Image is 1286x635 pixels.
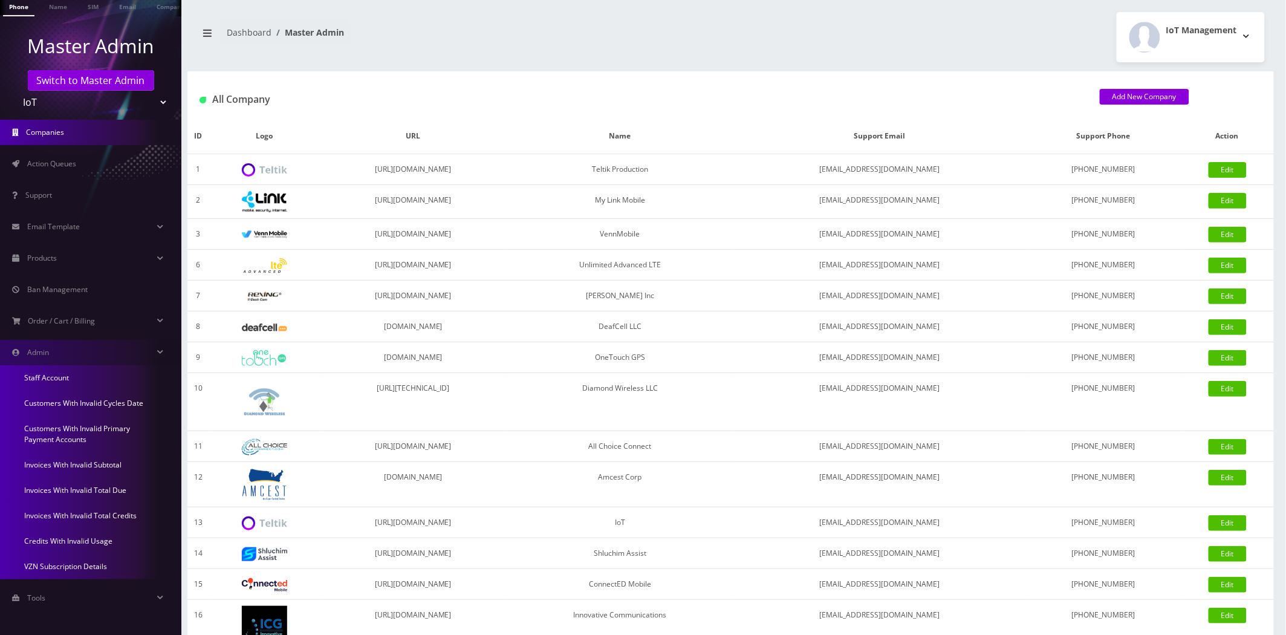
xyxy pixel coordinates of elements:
img: Teltik Production [242,163,287,177]
th: Logo [209,119,320,154]
td: [EMAIL_ADDRESS][DOMAIN_NAME] [733,538,1027,569]
span: Ban Management [27,284,88,295]
th: ID [187,119,209,154]
td: [EMAIL_ADDRESS][DOMAIN_NAME] [733,250,1027,281]
img: IoT [242,516,287,530]
td: OneTouch GPS [507,342,733,373]
td: [PHONE_NUMBER] [1027,569,1181,600]
td: [PHONE_NUMBER] [1027,507,1181,538]
a: Edit [1209,439,1247,455]
td: [URL][DOMAIN_NAME] [320,431,507,462]
td: 1 [187,154,209,185]
a: Edit [1209,350,1247,366]
h2: IoT Management [1166,25,1237,36]
img: My Link Mobile [242,191,287,212]
td: 12 [187,462,209,507]
th: Action [1181,119,1274,154]
th: Support Phone [1027,119,1181,154]
span: Products [27,253,57,263]
td: [PHONE_NUMBER] [1027,462,1181,507]
td: [EMAIL_ADDRESS][DOMAIN_NAME] [733,342,1027,373]
td: [PHONE_NUMBER] [1027,431,1181,462]
td: [EMAIL_ADDRESS][DOMAIN_NAME] [733,373,1027,431]
td: [URL][DOMAIN_NAME] [320,281,507,311]
img: ConnectED Mobile [242,578,287,591]
img: VennMobile [242,230,287,239]
a: Edit [1209,193,1247,209]
td: [URL][DOMAIN_NAME] [320,507,507,538]
img: All Company [200,97,206,103]
td: [PHONE_NUMBER] [1027,185,1181,219]
td: [EMAIL_ADDRESS][DOMAIN_NAME] [733,311,1027,342]
span: Tools [27,593,45,603]
td: [PHONE_NUMBER] [1027,342,1181,373]
td: Unlimited Advanced LTE [507,250,733,281]
a: Edit [1209,470,1247,486]
td: [PHONE_NUMBER] [1027,281,1181,311]
a: Edit [1209,227,1247,243]
td: [PERSON_NAME] Inc [507,281,733,311]
td: [EMAIL_ADDRESS][DOMAIN_NAME] [733,569,1027,600]
a: Edit [1209,162,1247,178]
button: IoT Management [1117,12,1265,62]
td: My Link Mobile [507,185,733,219]
td: [PHONE_NUMBER] [1027,538,1181,569]
span: Support [25,190,52,200]
td: Amcest Corp [507,462,733,507]
td: 13 [187,507,209,538]
a: Switch to Master Admin [28,70,154,91]
td: [PHONE_NUMBER] [1027,373,1181,431]
a: Add New Company [1100,89,1189,105]
td: DeafCell LLC [507,311,733,342]
a: Edit [1209,319,1247,335]
td: [DOMAIN_NAME] [320,462,507,507]
img: DeafCell LLC [242,324,287,331]
td: [URL][TECHNICAL_ID] [320,373,507,431]
nav: breadcrumb [196,20,722,54]
img: Diamond Wireless LLC [242,379,287,425]
td: [URL][DOMAIN_NAME] [320,185,507,219]
td: [EMAIL_ADDRESS][DOMAIN_NAME] [733,219,1027,250]
td: IoT [507,507,733,538]
img: Unlimited Advanced LTE [242,258,287,273]
td: 2 [187,185,209,219]
td: 8 [187,311,209,342]
img: OneTouch GPS [242,350,287,366]
td: [EMAIL_ADDRESS][DOMAIN_NAME] [733,185,1027,219]
td: 9 [187,342,209,373]
img: Shluchim Assist [242,547,287,561]
span: Companies [27,127,65,137]
td: [URL][DOMAIN_NAME] [320,250,507,281]
td: 7 [187,281,209,311]
td: [EMAIL_ADDRESS][DOMAIN_NAME] [733,154,1027,185]
li: Master Admin [271,26,344,39]
img: All Choice Connect [242,439,287,455]
span: Order / Cart / Billing [28,316,96,326]
a: Edit [1209,546,1247,562]
span: Admin [27,347,49,357]
span: Email Template [27,221,80,232]
td: [PHONE_NUMBER] [1027,311,1181,342]
td: Shluchim Assist [507,538,733,569]
img: Amcest Corp [242,468,287,501]
td: Teltik Production [507,154,733,185]
th: URL [320,119,507,154]
img: Rexing Inc [242,291,287,302]
span: Action Queues [27,158,76,169]
h1: All Company [200,94,1082,105]
td: Diamond Wireless LLC [507,373,733,431]
td: [EMAIL_ADDRESS][DOMAIN_NAME] [733,462,1027,507]
td: [URL][DOMAIN_NAME] [320,569,507,600]
a: Edit [1209,608,1247,624]
td: 3 [187,219,209,250]
td: [URL][DOMAIN_NAME] [320,538,507,569]
td: [DOMAIN_NAME] [320,342,507,373]
a: Edit [1209,258,1247,273]
td: 11 [187,431,209,462]
td: [URL][DOMAIN_NAME] [320,154,507,185]
td: VennMobile [507,219,733,250]
td: [PHONE_NUMBER] [1027,154,1181,185]
a: Edit [1209,515,1247,531]
a: Edit [1209,577,1247,593]
td: All Choice Connect [507,431,733,462]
